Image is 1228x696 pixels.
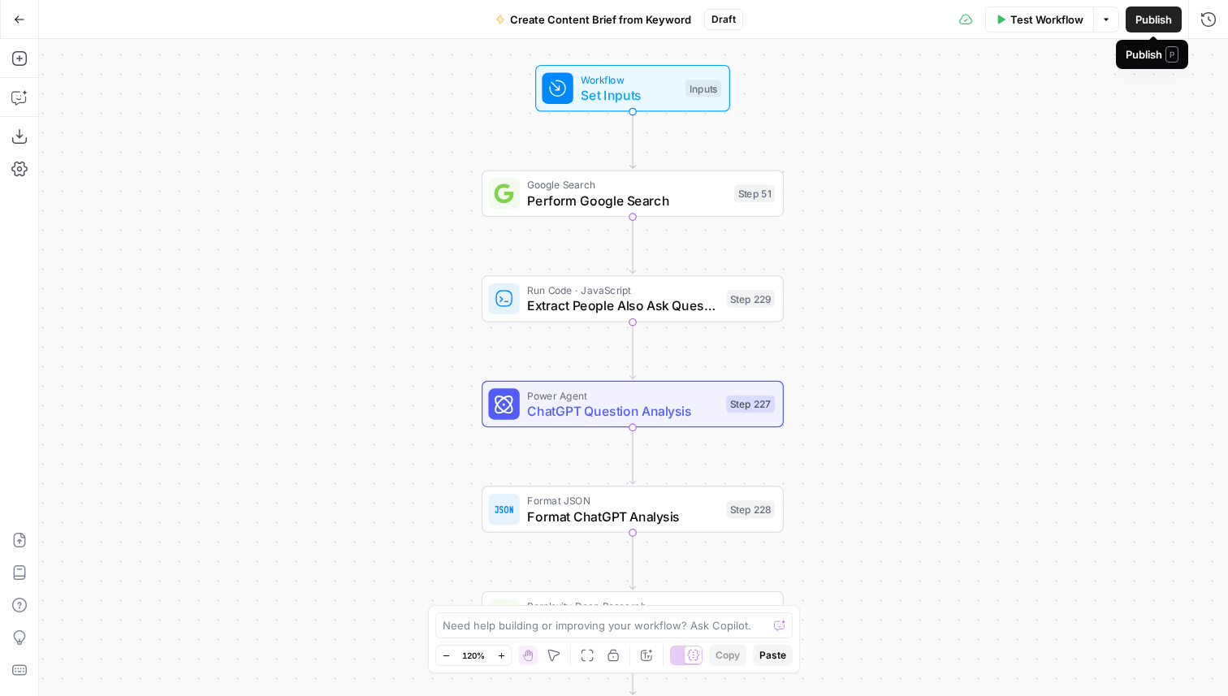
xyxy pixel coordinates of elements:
span: Google Search [527,177,726,192]
g: Edge from start to step_51 [629,112,635,169]
span: 120% [462,649,485,662]
span: Publish [1135,11,1172,28]
div: Format JSONFormat ChatGPT AnalysisStep 228 [482,486,784,533]
span: Extract People Also Ask Questions [527,296,718,315]
div: Step 229 [726,290,775,308]
span: Copy [716,648,740,663]
span: Perform Google Search [527,191,726,210]
span: P [1165,46,1178,63]
span: Test Workflow [1010,11,1083,28]
span: Paste [759,648,786,663]
span: Run Code · JavaScript [527,283,718,298]
span: Power Agent [527,387,718,403]
button: Create Content Brief from Keyword [486,6,701,32]
div: Power AgentChatGPT Question AnalysisStep 227 [482,381,784,428]
g: Edge from step_227 to step_228 [629,427,635,484]
span: Format JSON [527,493,718,508]
span: Draft [711,12,736,27]
button: Paste [753,645,793,666]
g: Edge from step_229 to step_227 [629,322,635,379]
span: Perplexity Deep Research [527,598,718,613]
button: Copy [709,645,746,666]
button: Publish [1126,6,1182,32]
span: Set Inputs [581,85,677,105]
span: Workflow [581,71,677,87]
div: WorkflowSet InputsInputs [482,65,784,112]
span: Format ChatGPT Analysis [527,507,718,526]
div: Step 51 [734,185,775,203]
span: ChatGPT Question Analysis [527,401,718,421]
g: Edge from step_228 to step_230 [629,533,635,590]
div: Step 227 [726,396,775,413]
div: Publish [1126,46,1178,63]
div: Google SearchPerform Google SearchStep 51 [482,171,784,218]
button: Test Workflow [985,6,1093,32]
div: Perplexity Deep ResearchPerplexity Deep ResearchStep 230 [482,591,784,638]
g: Edge from step_230 to step_207 [629,638,635,695]
span: Create Content Brief from Keyword [510,11,691,28]
div: Inputs [685,80,721,97]
div: Run Code · JavaScriptExtract People Also Ask QuestionsStep 229 [482,275,784,322]
div: Step 228 [726,500,775,518]
g: Edge from step_51 to step_229 [629,217,635,274]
